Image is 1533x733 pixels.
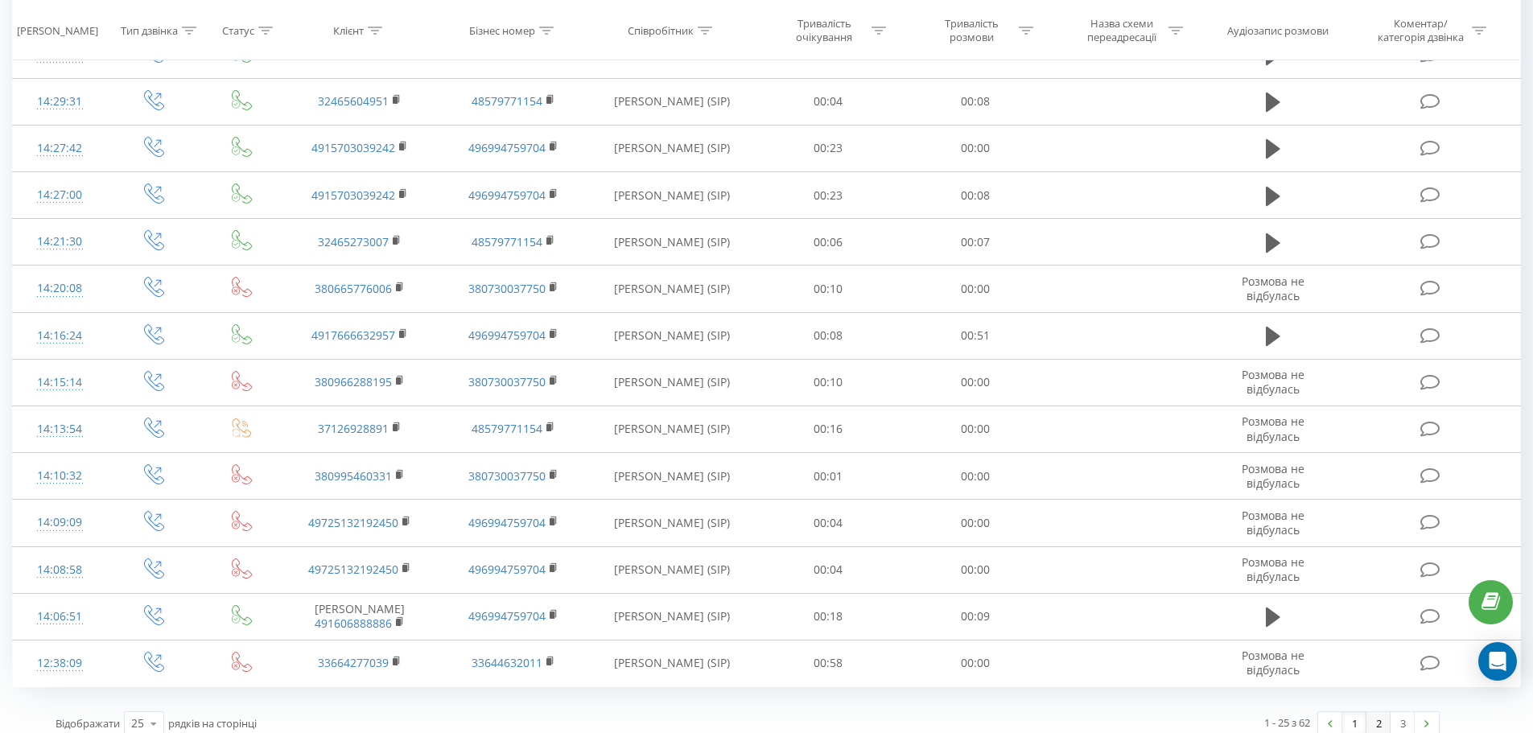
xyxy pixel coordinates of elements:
td: 00:10 [755,266,902,312]
td: [PERSON_NAME] (SIP) [590,640,755,686]
td: 00:04 [755,546,902,593]
td: 00:07 [902,219,1049,266]
td: [PERSON_NAME] [283,593,436,640]
td: 00:23 [755,125,902,171]
div: 14:20:08 [29,273,91,304]
span: Розмова не відбулась [1242,461,1304,491]
td: 00:00 [902,406,1049,452]
td: 00:08 [755,312,902,359]
span: Розмова не відбулась [1242,554,1304,584]
td: 00:00 [902,500,1049,546]
div: 14:29:31 [29,86,91,117]
a: 37126928891 [318,421,389,436]
div: Статус [222,23,254,37]
td: 00:23 [755,172,902,219]
span: Розмова не відбулась [1242,274,1304,303]
div: Бізнес номер [469,23,535,37]
td: 00:58 [755,640,902,686]
td: [PERSON_NAME] (SIP) [590,312,755,359]
span: Відображати [56,716,120,731]
a: 496994759704 [468,562,546,577]
a: 496994759704 [468,515,546,530]
td: 00:00 [902,453,1049,500]
td: 00:04 [755,78,902,125]
td: 00:01 [755,453,902,500]
a: 380730037750 [468,374,546,389]
div: Тривалість розмови [929,17,1015,44]
a: 380730037750 [468,281,546,296]
td: [PERSON_NAME] (SIP) [590,500,755,546]
span: Розмова не відбулась [1242,367,1304,397]
span: рядків на сторінці [168,716,257,731]
div: Коментар/категорія дзвінка [1374,17,1468,44]
a: 48579771154 [472,47,542,62]
a: 48579771154 [472,93,542,109]
td: 00:00 [902,640,1049,686]
td: 00:00 [902,266,1049,312]
td: 00:16 [755,406,902,452]
span: Розмова не відбулась [1242,648,1304,677]
div: 1 - 25 з 62 [1264,714,1310,731]
div: 14:09:09 [29,507,91,538]
td: [PERSON_NAME] (SIP) [590,78,755,125]
td: [PERSON_NAME] (SIP) [590,125,755,171]
td: 00:08 [902,172,1049,219]
div: Тривалість очікування [781,17,867,44]
td: [PERSON_NAME] (SIP) [590,453,755,500]
div: Співробітник [628,23,694,37]
a: 491606888886 [315,616,392,631]
div: 14:10:32 [29,460,91,492]
div: 25 [131,715,144,731]
a: 48579771154 [472,421,542,436]
a: 496994759704 [468,608,546,624]
div: Тип дзвінка [121,23,178,37]
div: 14:16:24 [29,320,91,352]
span: Розмова не відбулась [1242,508,1304,537]
div: 14:08:58 [29,554,91,586]
a: 49725132192450 [308,515,398,530]
div: 14:13:54 [29,414,91,445]
a: 496994759704 [468,140,546,155]
div: 14:21:30 [29,226,91,257]
td: 00:06 [755,219,902,266]
td: [PERSON_NAME] (SIP) [590,266,755,312]
td: 00:00 [902,546,1049,593]
a: 32465604951 [318,93,389,109]
a: 380665776006 [315,281,392,296]
div: [PERSON_NAME] [17,23,98,37]
td: 00:04 [755,500,902,546]
div: Аудіозапис розмови [1227,23,1329,37]
a: 496994759704 [468,187,546,203]
td: 00:09 [902,593,1049,640]
a: 4917666632957 [311,327,395,343]
td: 00:18 [755,593,902,640]
a: 32465604951 [318,47,389,62]
a: 48579771154 [472,234,542,249]
a: 4915703039242 [311,140,395,155]
div: 14:27:00 [29,179,91,211]
a: 32465273007 [318,234,389,249]
a: 33644632011 [472,655,542,670]
td: 00:51 [902,312,1049,359]
td: [PERSON_NAME] (SIP) [590,546,755,593]
td: 00:08 [902,78,1049,125]
td: [PERSON_NAME] (SIP) [590,593,755,640]
a: 380995460331 [315,468,392,484]
a: 496994759704 [468,327,546,343]
td: [PERSON_NAME] (SIP) [590,172,755,219]
a: 380730037750 [468,468,546,484]
div: 14:27:42 [29,133,91,164]
td: 00:00 [902,359,1049,406]
td: 00:00 [902,125,1049,171]
div: Клієнт [333,23,364,37]
div: Назва схеми переадресації [1078,17,1164,44]
td: [PERSON_NAME] (SIP) [590,219,755,266]
a: 380966288195 [315,374,392,389]
span: Розмова не відбулась [1242,414,1304,443]
a: 4915703039242 [311,187,395,203]
a: 49725132192450 [308,562,398,577]
td: [PERSON_NAME] (SIP) [590,406,755,452]
a: 33664277039 [318,655,389,670]
div: 12:38:09 [29,648,91,679]
div: 14:15:14 [29,367,91,398]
